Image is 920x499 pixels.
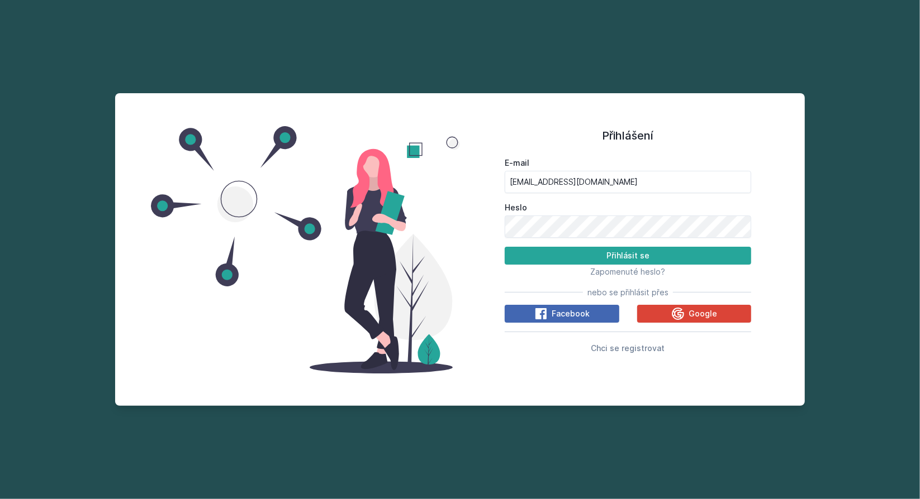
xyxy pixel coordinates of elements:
h1: Přihlášení [505,127,751,144]
label: E-mail [505,157,751,169]
span: Facebook [552,308,590,319]
button: Přihlásit se [505,247,751,265]
label: Heslo [505,202,751,213]
button: Google [637,305,752,323]
span: nebo se přihlásit přes [587,287,668,298]
input: Tvoje e-mailová adresa [505,171,751,193]
span: Chci se registrovat [591,343,665,353]
span: Google [689,308,717,319]
button: Facebook [505,305,619,323]
button: Chci se registrovat [591,341,665,354]
span: Zapomenuté heslo? [591,267,666,276]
